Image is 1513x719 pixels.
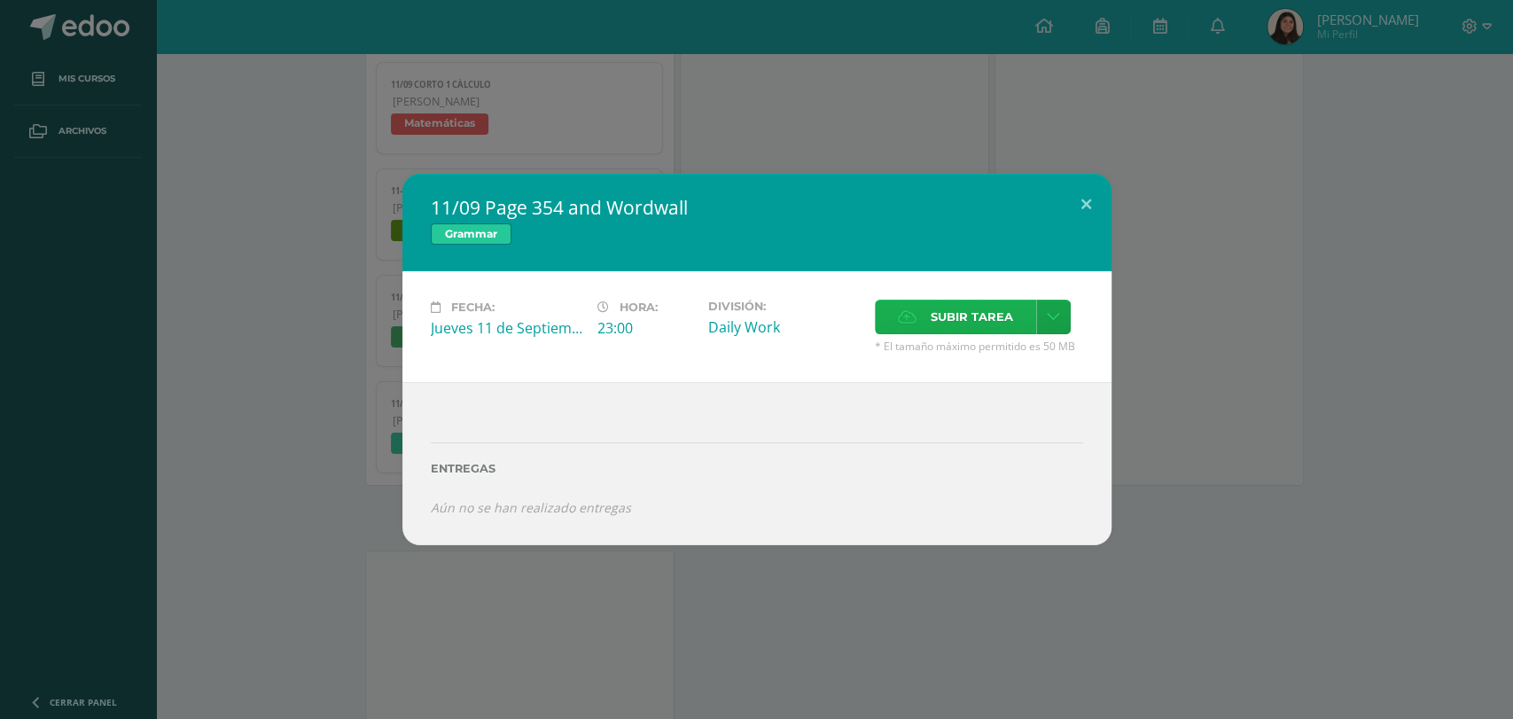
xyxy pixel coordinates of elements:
h2: 11/09 Page 354 and Wordwall [431,195,1083,220]
div: Jueves 11 de Septiembre [431,318,583,338]
span: Subir tarea [931,301,1013,333]
button: Close (Esc) [1061,174,1111,234]
i: Aún no se han realizado entregas [431,499,631,516]
span: * El tamaño máximo permitido es 50 MB [875,339,1083,354]
label: División: [708,300,861,313]
div: Daily Work [708,317,861,337]
div: 23:00 [597,318,694,338]
span: Grammar [431,223,511,245]
label: Entregas [431,462,1083,475]
span: Hora: [620,301,658,314]
span: Fecha: [451,301,495,314]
